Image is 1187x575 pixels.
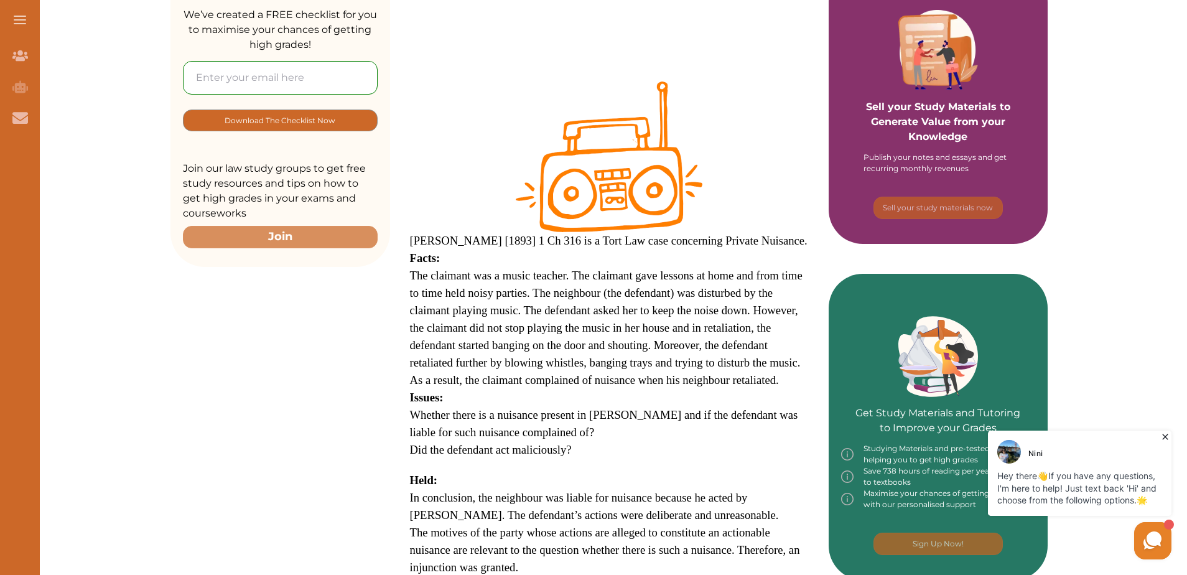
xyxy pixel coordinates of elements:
p: Join our law study groups to get free study resources and tips on how to get high grades in your ... [183,161,378,221]
p: Download The Checklist Now [225,113,335,128]
button: Join [183,226,378,248]
div: Publish your notes and essays and get recurring monthly revenues [863,152,1013,174]
img: Purple card image [898,10,978,90]
span: We’ve created a FREE checklist for you to maximise your chances of getting high grades! [184,9,377,50]
span: [PERSON_NAME] [1893] 1 Ch 316 is a Tort Law case concerning Private Nuisance. [410,234,808,247]
span: In conclusion, the neighbour was liable for nuisance because he acted by [PERSON_NAME]. The defen... [410,491,779,521]
button: [object Object] [873,533,1003,555]
button: [object Object] [873,197,1003,219]
input: Enter your email here [183,61,378,95]
div: Maximise your chances of getting high grades with our personalised support [841,488,1036,510]
span: The motives of the party whose actions are alleged to constitute an actionable nuisance are relev... [410,526,800,574]
img: radio-311676_640-300x242.png [516,82,702,232]
img: info-img [841,443,854,465]
span: Did the defendant act maliciously? [410,443,572,456]
strong: Held: [410,474,438,487]
img: info-img [841,488,854,510]
p: Sell your study materials now [883,202,993,213]
p: Sell your Study Materials to Generate Value from your Knowledge [841,65,1036,144]
p: Get Study Materials and Tutoring to Improve your Grades [855,371,1020,436]
span: The claimant was a music teacher. The claimant gave lessons at home and from time to time held no... [410,269,803,369]
button: [object Object] [183,110,378,131]
div: Save 738 hours of reading per year compared to textbooks [841,465,1036,488]
span: Whether there is a nuisance present in [PERSON_NAME] and if the defendant was liable for such nui... [410,408,798,439]
img: Green card image [898,316,978,397]
img: info-img [841,465,854,488]
span: As a result, the claimant complained of nuisance when his neighbour retaliated. [410,373,779,386]
strong: Facts: [410,251,440,264]
iframe: HelpCrunch [888,428,1175,563]
strong: Issues: [410,391,444,404]
div: Studying Materials and pre-tested tools helping you to get high grades [841,443,1036,465]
